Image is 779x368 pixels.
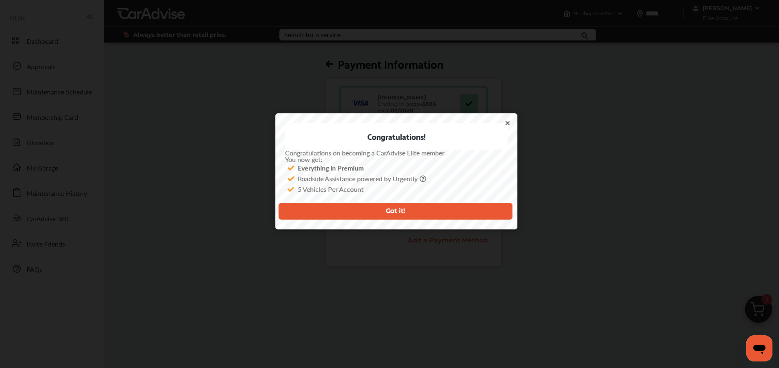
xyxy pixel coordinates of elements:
[285,123,507,150] div: Congratulations!
[278,203,512,220] button: Got it!
[285,184,507,195] div: 5 Vehicles Per Account
[746,335,772,361] iframe: Button to launch messaging window
[285,148,446,157] span: Congratulations on becoming a CarAdvise Elite member.
[298,174,426,183] span: Roadside Assistance powered by Urgently
[285,155,322,164] span: You now get:
[298,163,364,173] strong: Everything in Premium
